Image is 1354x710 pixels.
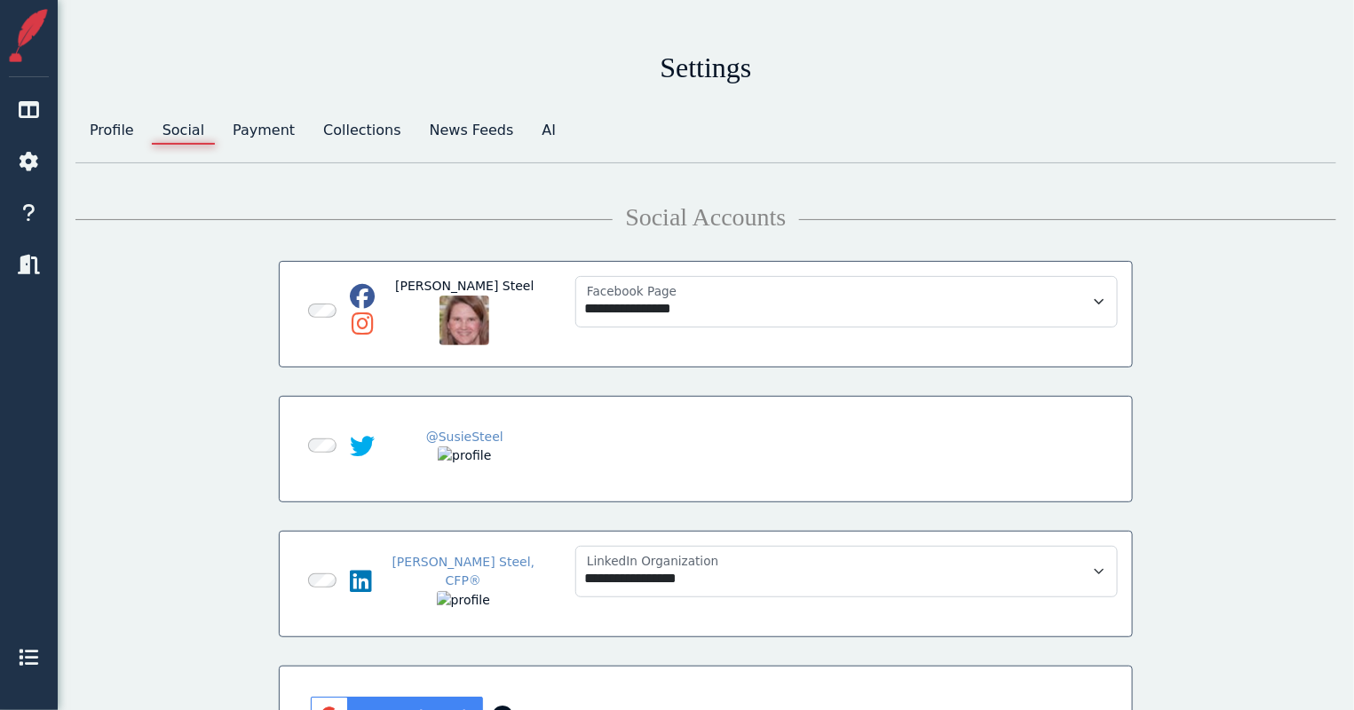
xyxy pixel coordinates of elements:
[75,202,1336,233] h3: Social Accounts
[309,113,415,148] a: Collections
[392,555,535,588] a: [PERSON_NAME] Steel, CFP®
[148,113,218,148] a: Social
[437,591,490,610] img: profile
[439,296,489,345] img: profile
[528,113,571,148] a: AI
[376,277,555,296] div: [PERSON_NAME] Steel
[218,113,309,148] a: Payment
[426,430,503,444] a: @SusieSteel
[1279,630,1341,697] iframe: Chat
[2,9,55,62] img: Storiful Square
[438,446,491,465] img: profile
[75,51,1336,84] h2: Settings
[416,113,528,148] a: News Feeds
[75,113,148,148] a: Profile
